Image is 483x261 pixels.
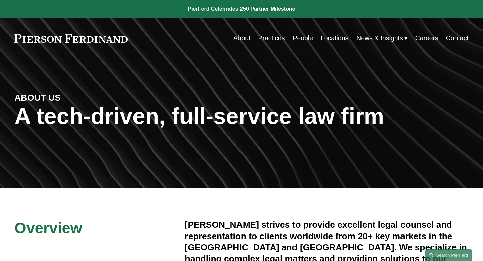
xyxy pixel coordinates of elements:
[425,249,472,261] a: Search this site
[292,32,313,45] a: People
[356,32,403,44] span: News & Insights
[321,32,348,45] a: Locations
[14,93,61,103] strong: ABOUT US
[446,32,469,45] a: Contact
[356,32,407,45] a: folder dropdown
[233,32,251,45] a: About
[14,103,469,129] h1: A tech-driven, full-service law firm
[415,32,438,45] a: Careers
[14,220,82,237] span: Overview
[258,32,285,45] a: Practices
